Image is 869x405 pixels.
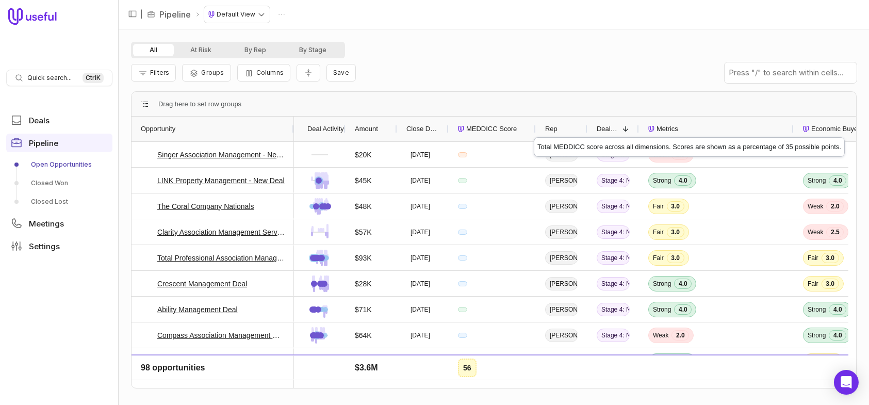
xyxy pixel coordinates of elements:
time: [DATE] [411,176,430,185]
a: Total Professional Association Management - New Deal [157,252,285,264]
div: Row Groups [158,98,241,110]
span: Weak [808,228,823,236]
span: Rep [545,123,558,135]
span: Settings [29,242,60,250]
span: Drag here to set row groups [158,98,241,110]
a: Meetings [6,214,112,233]
a: Settings [6,237,112,255]
span: Stage 3: Confirmation [597,354,630,368]
time: [DATE] [411,202,430,210]
span: $57K [355,226,372,238]
span: Meetings [29,220,64,228]
div: Metrics [648,117,784,141]
span: Save [333,69,349,76]
span: $48K [355,200,372,213]
span: 2.0 [671,150,689,160]
span: 2.5 [826,227,844,237]
button: Columns [237,64,290,82]
time: [DATE] [411,305,430,314]
button: By Stage [283,44,343,56]
time: [DATE] [411,357,430,365]
span: 4.0 [674,279,692,289]
span: Fair [808,357,818,365]
a: Ability Management Deal [157,303,238,316]
span: 4.0 [829,330,846,341]
span: Strong [808,176,826,185]
span: Opportunity [141,123,175,135]
a: Pipeline [6,134,112,152]
a: Clarity Association Management Services, Inc. Deal [157,226,285,238]
span: 4.0 [674,304,692,315]
span: Deals [29,117,50,124]
span: Close Date [406,123,439,135]
span: 3.0 [667,227,684,237]
a: LINK Property Management - New Deal [157,174,285,187]
span: Strong [653,280,671,288]
time: [DATE] [411,280,430,288]
span: Stage 4: Negotiation [597,303,630,316]
span: Strong [653,305,671,314]
span: [PERSON_NAME] [545,354,578,368]
a: Open Opportunities [6,156,112,173]
span: [PERSON_NAME] [545,329,578,342]
kbd: Ctrl K [83,73,104,83]
span: [PERSON_NAME] [545,380,578,394]
button: By Rep [228,44,283,56]
span: Stage 4: Negotiation [597,251,630,265]
time: [DATE] [411,228,430,236]
span: Fair [653,228,664,236]
span: 2.0 [826,201,844,212]
div: MEDDICC Score [458,117,527,141]
span: 4.0 [674,175,692,186]
span: Strong [653,357,671,365]
span: Deal Activity [307,123,344,135]
a: [PERSON_NAME] Management - New Deal [157,355,285,367]
span: Economic Buyer [811,123,860,135]
div: Open Intercom Messenger [834,370,859,395]
button: At Risk [174,44,228,56]
input: Press "/" to search within cells... [725,62,857,83]
span: Fair [808,280,818,288]
span: 3.0 [822,279,839,289]
span: Stage 4: Negotiation [597,277,630,290]
span: Weak [653,331,668,339]
span: Fair [653,202,664,210]
span: Pipeline [29,139,58,147]
span: Filters [150,69,169,76]
button: Collapse sidebar [125,6,140,22]
a: Deals [6,111,112,129]
button: Actions [274,7,289,22]
button: Group Pipeline [182,64,231,82]
span: [PERSON_NAME] [545,303,578,316]
span: 3.0 [667,253,684,263]
button: Filter Pipeline [131,64,176,82]
span: $20K [355,149,372,161]
span: Weak [653,151,668,159]
span: Columns [256,69,284,76]
span: [PERSON_NAME] [545,277,578,290]
span: $28K [355,278,372,290]
span: Stage 4: Negotiation [597,174,630,187]
span: Stage 4: Negotiation [597,225,630,239]
span: Fair [653,254,664,262]
span: Stage 3: Confirmation [597,380,630,394]
span: [PERSON_NAME] [545,225,578,239]
span: Stage 4: Negotiation [597,148,630,161]
span: Fair [808,254,818,262]
span: Weak [808,202,823,210]
time: [DATE] [411,151,430,159]
span: $64K [355,329,372,342]
span: Stage 4: Negotiation [597,200,630,213]
span: Groups [201,69,224,76]
span: 4.0 [674,356,692,366]
span: 3.0 [822,253,839,263]
span: Metrics [657,123,678,135]
time: [DATE] [411,254,430,262]
span: [PERSON_NAME] [545,251,578,265]
a: Closed Lost [6,193,112,210]
span: Stage 4: Negotiation [597,329,630,342]
div: Pipeline submenu [6,156,112,210]
a: Pipeline [159,8,191,21]
span: Amount [355,123,378,135]
button: Create a new saved view [326,64,356,82]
